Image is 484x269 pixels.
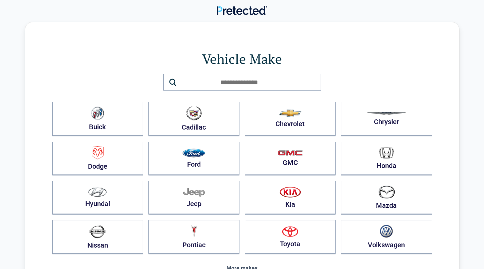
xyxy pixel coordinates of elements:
[245,142,336,175] button: GMC
[245,102,336,136] button: Chevrolet
[245,220,336,254] button: Toyota
[52,49,432,68] h1: Vehicle Make
[341,181,432,215] button: Mazda
[245,181,336,215] button: Kia
[52,142,143,175] button: Dodge
[148,142,239,175] button: Ford
[148,220,239,254] button: Pontiac
[148,181,239,215] button: Jeep
[52,102,143,136] button: Buick
[52,181,143,215] button: Hyundai
[341,102,432,136] button: Chrysler
[148,102,239,136] button: Cadillac
[341,220,432,254] button: Volkswagen
[341,142,432,175] button: Honda
[52,220,143,254] button: Nissan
